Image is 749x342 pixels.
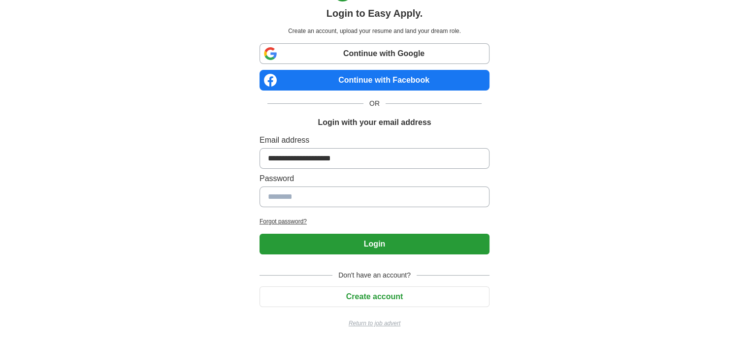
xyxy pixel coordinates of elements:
h1: Login to Easy Apply. [326,6,423,21]
a: Create account [260,292,489,301]
label: Password [260,173,489,185]
a: Continue with Google [260,43,489,64]
a: Forgot password? [260,217,489,226]
span: Don't have an account? [332,270,417,280]
span: OR [363,98,386,109]
p: Create an account, upload your resume and land your dream role. [261,27,488,35]
button: Create account [260,286,489,307]
a: Return to job advert [260,319,489,328]
label: Email address [260,134,489,146]
a: Continue with Facebook [260,70,489,91]
h1: Login with your email address [318,117,431,128]
button: Login [260,234,489,254]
